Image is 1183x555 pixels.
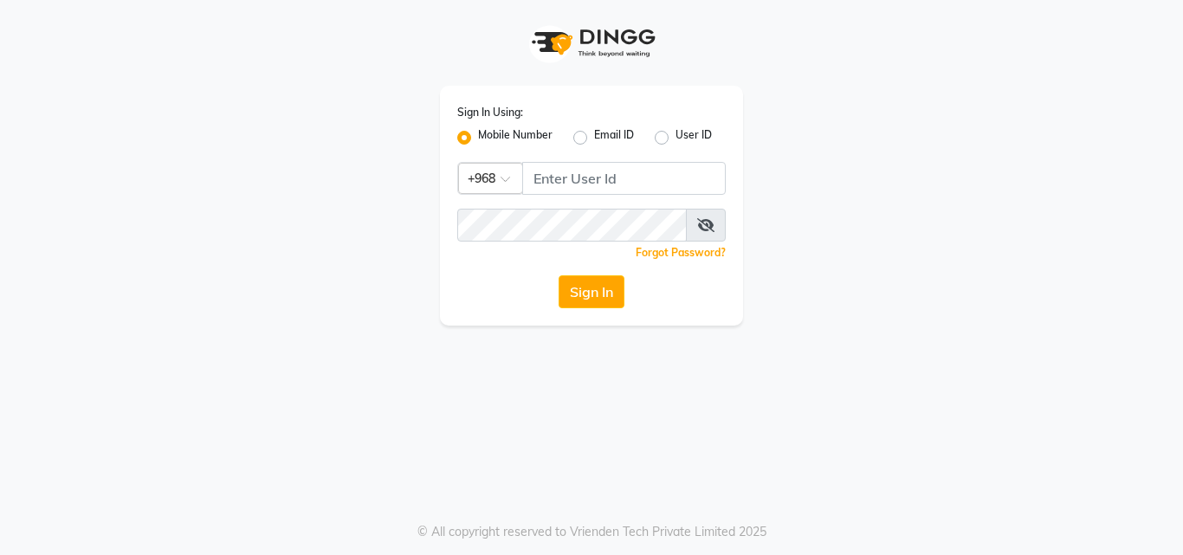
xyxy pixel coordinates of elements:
[636,246,726,259] a: Forgot Password?
[478,127,553,148] label: Mobile Number
[522,17,661,68] img: logo1.svg
[559,275,624,308] button: Sign In
[594,127,634,148] label: Email ID
[457,209,687,242] input: Username
[522,162,726,195] input: Username
[676,127,712,148] label: User ID
[457,105,523,120] label: Sign In Using:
